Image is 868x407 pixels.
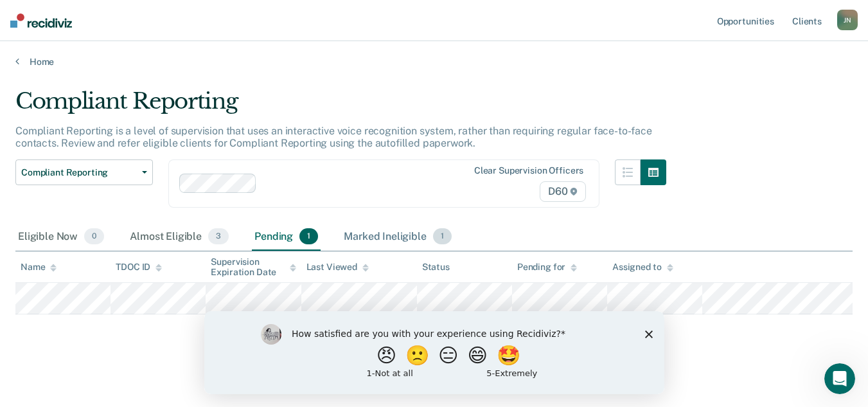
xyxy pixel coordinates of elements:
[15,88,666,125] div: Compliant Reporting
[204,311,664,394] iframe: Survey by Kim from Recidiviz
[21,167,137,178] span: Compliant Reporting
[517,262,577,273] div: Pending for
[433,228,452,245] span: 1
[341,223,454,251] div: Marked Ineligible1
[116,262,162,273] div: TDOC ID
[211,257,296,278] div: Supervision Expiration Date
[540,181,586,202] span: D60
[299,228,318,245] span: 1
[21,262,57,273] div: Name
[127,223,231,251] div: Almost Eligible3
[422,262,450,273] div: Status
[474,165,583,176] div: Clear supervision officers
[10,14,72,28] img: Recidiviz
[837,10,858,30] button: JN
[84,228,104,245] span: 0
[15,125,652,149] p: Compliant Reporting is a level of supervision that uses an interactive voice recognition system, ...
[837,10,858,30] div: J N
[252,223,321,251] div: Pending1
[15,159,153,185] button: Compliant Reporting
[824,363,855,394] iframe: Intercom live chat
[15,56,853,68] a: Home
[208,228,229,245] span: 3
[15,223,107,251] div: Eligible Now0
[306,262,369,273] div: Last Viewed
[612,262,673,273] div: Assigned to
